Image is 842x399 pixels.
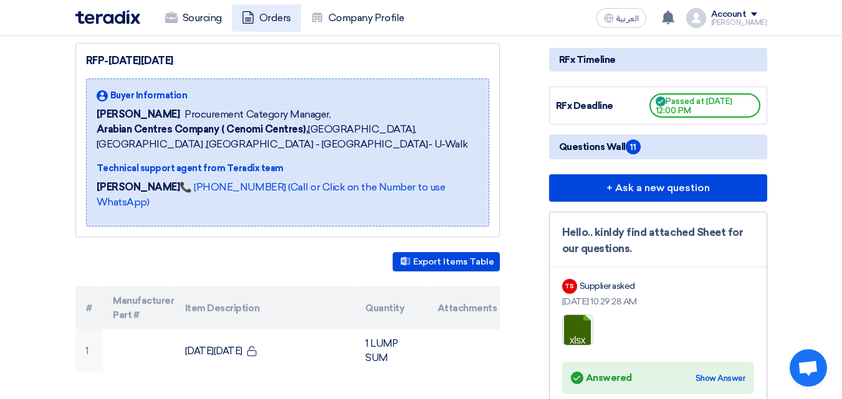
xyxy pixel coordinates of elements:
th: Manufacturer Part # [103,286,175,329]
div: Account [711,9,747,20]
th: # [75,286,103,329]
div: TS [562,279,577,294]
img: profile_test.png [686,8,706,28]
a: 📞 [PHONE_NUMBER] (Call or Click on the Number to use WhatsApp) [97,181,446,208]
div: RFP-[DATE][DATE] [86,54,489,68]
img: Teradix logo [75,10,140,24]
span: Questions Wall [559,139,641,154]
th: Item Description [175,286,355,329]
span: Passed at [DATE] 12:00 PM [649,93,760,118]
a: Open chat [790,349,827,387]
td: 1 [75,329,103,372]
div: [DATE] 10:29:28 AM [562,295,754,308]
a: Company Profile [301,4,414,32]
td: [DATE][DATE] [175,329,355,372]
th: Quantity [355,286,428,329]
th: Attachments [428,286,500,329]
span: [GEOGRAPHIC_DATA], [GEOGRAPHIC_DATA] ,[GEOGRAPHIC_DATA] - [GEOGRAPHIC_DATA]- U-Walk [97,122,479,152]
div: RFx Deadline [556,99,649,113]
div: Supplier asked [580,279,635,293]
div: RFx Timeline [549,48,767,72]
a: Orders [232,4,301,32]
strong: [PERSON_NAME] [97,181,180,193]
div: Answered [571,369,632,387]
span: Buyer Information [110,89,188,102]
span: Procurement Category Manager, [184,107,330,122]
div: [PERSON_NAME] [711,19,767,26]
span: 11 [626,139,641,154]
a: Sourcing [155,4,232,32]
td: 1 LUMP SUM [355,329,428,372]
button: العربية [596,8,646,28]
b: Arabian Centres Company ( Cenomi Centres), [97,123,309,135]
button: Export Items Table [393,252,500,271]
div: Technical support agent from Teradix team [97,162,479,175]
div: Show Answer [696,372,745,385]
button: + Ask a new question [549,174,767,202]
a: Smart_art_questions_1753169138262.xlsx [563,315,663,390]
span: العربية [616,14,639,23]
span: [PERSON_NAME] [97,107,180,122]
div: Hello.. kinldy find attached Sheet for our questions. [562,225,754,256]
